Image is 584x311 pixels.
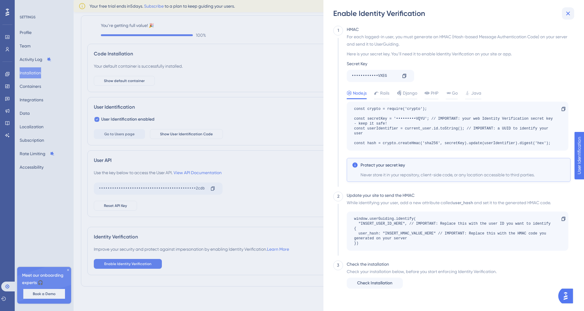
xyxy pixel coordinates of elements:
[347,260,389,268] div: Check the installation
[431,89,438,97] span: PHP
[337,262,339,269] div: 3
[347,33,571,48] div: For each logged-in user, you must generate an HMAC (Hash-based Message Authentication Code) on yo...
[403,89,417,97] span: Django
[354,107,555,146] div: const crypto = require('crypto'); const secretKey = '•••••••••VQYU'; // IMPORTANT: your web Ident...
[347,278,403,289] button: Check Installation
[361,161,405,169] span: Protect your secret key
[338,27,339,34] div: 1
[347,26,359,33] div: HMAC
[453,200,473,205] b: user_hash
[354,216,555,246] div: window.userGuiding.identify( "INSERT_USER_ID_HERE", // IMPORTANT: Replace this with the user ID y...
[352,71,397,81] div: ••••••••••••VXEG
[347,268,497,275] div: Check your installation below, before you start enforcing Identity Verification.
[347,60,571,67] div: Secret Key
[333,9,575,18] div: Enable Identity Verification
[452,89,458,97] span: Go
[347,199,568,207] div: While identifying your user, add a new attribute called and set it to the generated HMAC code.
[353,89,367,97] span: Node.js
[558,287,577,305] iframe: UserGuiding AI Assistant Launcher
[380,89,389,97] span: Rails
[471,89,481,97] span: Java
[337,193,339,200] div: 2
[361,171,565,178] span: Never store it in your repository, client-side code, or any location accessible to third parties.
[357,279,392,287] span: Check Installation
[347,50,571,58] div: Here is your secret key. You’ll need it to enable Identity Verification on your site or app.
[5,2,43,9] span: User Identification
[347,192,414,199] div: Update your site to send the HMAC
